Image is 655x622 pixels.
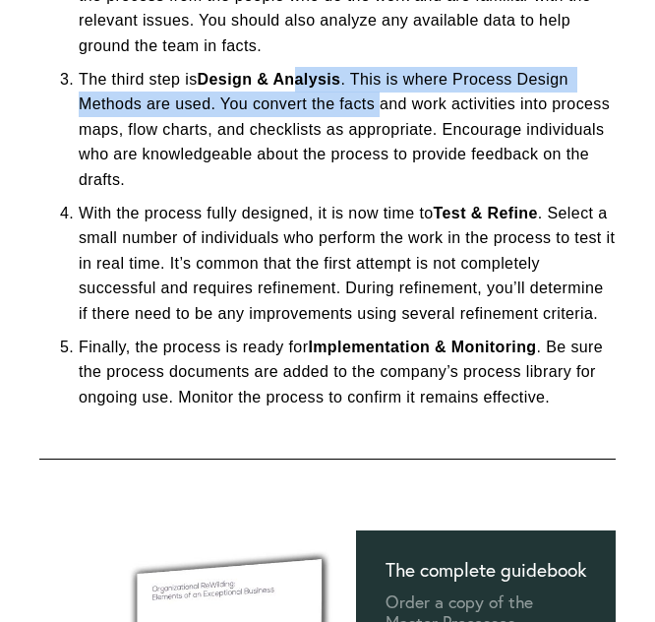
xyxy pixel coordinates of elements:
strong: Implementation & Monitoring [308,339,536,355]
p: The third step is . This is where Process Design Methods are used. You convert the facts and work... [79,67,616,193]
p: With the process fully designed, it is now time to . Select a small number of individuals who per... [79,201,616,327]
strong: Design & Analysis [198,71,341,88]
h2: The complete guidebook [386,558,587,582]
p: Finally, the process is ready for . Be sure the process documents are added to the company’s proc... [79,335,616,410]
strong: Test & Refine [434,205,538,221]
